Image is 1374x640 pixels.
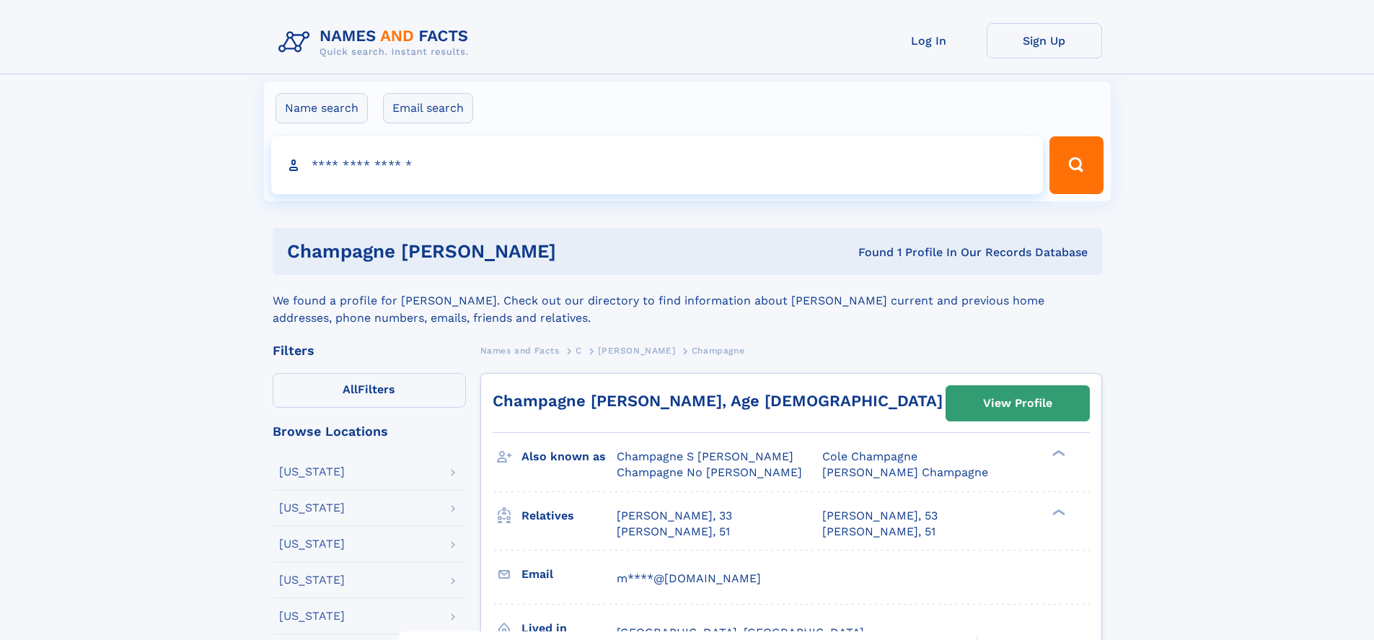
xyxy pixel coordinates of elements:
[279,538,345,550] div: [US_STATE]
[271,136,1044,194] input: search input
[617,508,732,524] a: [PERSON_NAME], 33
[276,93,368,123] label: Name search
[279,574,345,586] div: [US_STATE]
[521,562,617,587] h3: Email
[279,610,345,622] div: [US_STATE]
[576,346,582,356] span: C
[822,524,935,540] a: [PERSON_NAME], 51
[287,242,708,260] h1: Champagne [PERSON_NAME]
[279,466,345,478] div: [US_STATE]
[946,386,1089,421] a: View Profile
[822,508,938,524] a: [PERSON_NAME], 53
[707,245,1088,260] div: Found 1 Profile In Our Records Database
[617,524,730,540] a: [PERSON_NAME], 51
[598,341,675,359] a: [PERSON_NAME]
[273,373,466,408] label: Filters
[822,450,917,463] span: Cole Champagne
[273,425,466,438] div: Browse Locations
[273,344,466,357] div: Filters
[692,346,744,356] span: Champagne
[383,93,473,123] label: Email search
[617,465,802,479] span: Champagne No [PERSON_NAME]
[279,502,345,514] div: [US_STATE]
[617,450,793,463] span: Champagne S [PERSON_NAME]
[273,23,480,62] img: Logo Names and Facts
[493,392,943,410] a: Champagne [PERSON_NAME], Age [DEMOGRAPHIC_DATA]
[1049,136,1103,194] button: Search Button
[598,346,675,356] span: [PERSON_NAME]
[521,444,617,469] h3: Also known as
[343,382,358,396] span: All
[871,23,987,58] a: Log In
[983,387,1052,420] div: View Profile
[576,341,582,359] a: C
[480,341,560,359] a: Names and Facts
[822,465,988,479] span: [PERSON_NAME] Champagne
[1049,449,1066,458] div: ❯
[617,626,864,639] span: [GEOGRAPHIC_DATA], [GEOGRAPHIC_DATA]
[1049,507,1066,517] div: ❯
[521,504,617,528] h3: Relatives
[273,275,1102,327] div: We found a profile for [PERSON_NAME]. Check out our directory to find information about [PERSON_N...
[987,23,1102,58] a: Sign Up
